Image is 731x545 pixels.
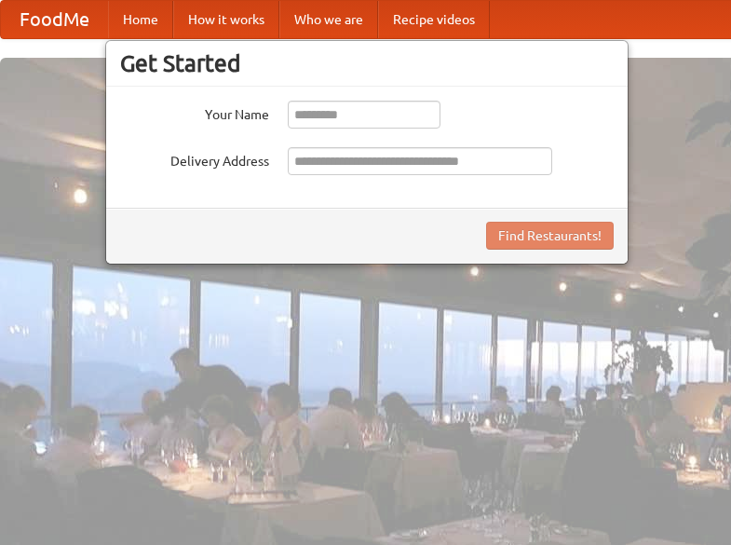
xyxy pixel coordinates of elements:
[120,101,269,124] label: Your Name
[120,147,269,170] label: Delivery Address
[120,49,614,77] h3: Get Started
[279,1,378,38] a: Who we are
[173,1,279,38] a: How it works
[1,1,108,38] a: FoodMe
[486,222,614,250] button: Find Restaurants!
[108,1,173,38] a: Home
[378,1,490,38] a: Recipe videos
